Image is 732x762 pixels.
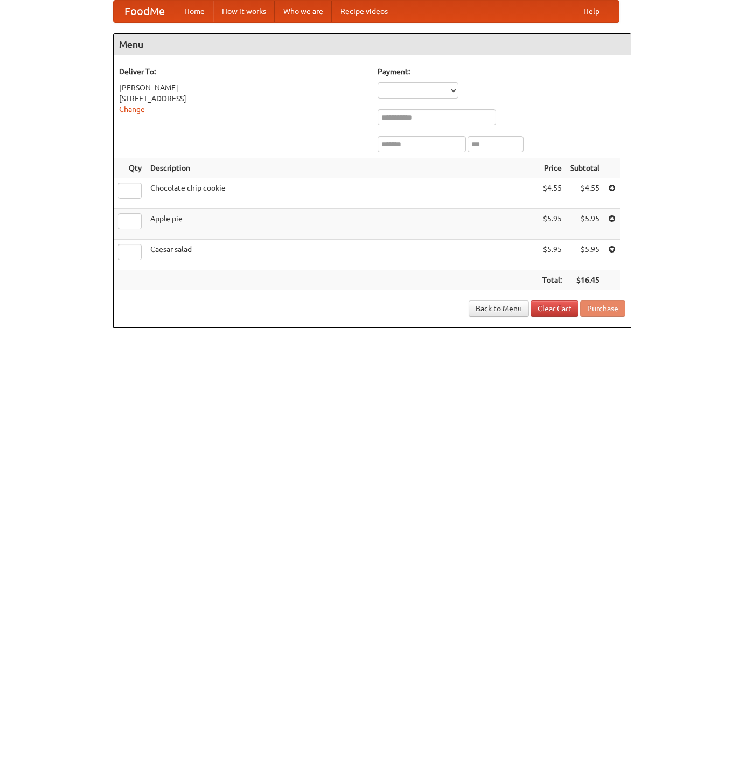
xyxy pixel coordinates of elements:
[176,1,213,22] a: Home
[119,66,367,77] h5: Deliver To:
[566,209,604,240] td: $5.95
[332,1,396,22] a: Recipe videos
[146,209,538,240] td: Apple pie
[146,240,538,270] td: Caesar salad
[378,66,625,77] h5: Payment:
[575,1,608,22] a: Help
[114,158,146,178] th: Qty
[146,178,538,209] td: Chocolate chip cookie
[538,178,566,209] td: $4.55
[275,1,332,22] a: Who we are
[538,270,566,290] th: Total:
[566,240,604,270] td: $5.95
[566,158,604,178] th: Subtotal
[538,209,566,240] td: $5.95
[213,1,275,22] a: How it works
[531,300,578,317] a: Clear Cart
[146,158,538,178] th: Description
[119,105,145,114] a: Change
[119,82,367,93] div: [PERSON_NAME]
[114,1,176,22] a: FoodMe
[566,178,604,209] td: $4.55
[580,300,625,317] button: Purchase
[469,300,529,317] a: Back to Menu
[114,34,631,55] h4: Menu
[119,93,367,104] div: [STREET_ADDRESS]
[566,270,604,290] th: $16.45
[538,158,566,178] th: Price
[538,240,566,270] td: $5.95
